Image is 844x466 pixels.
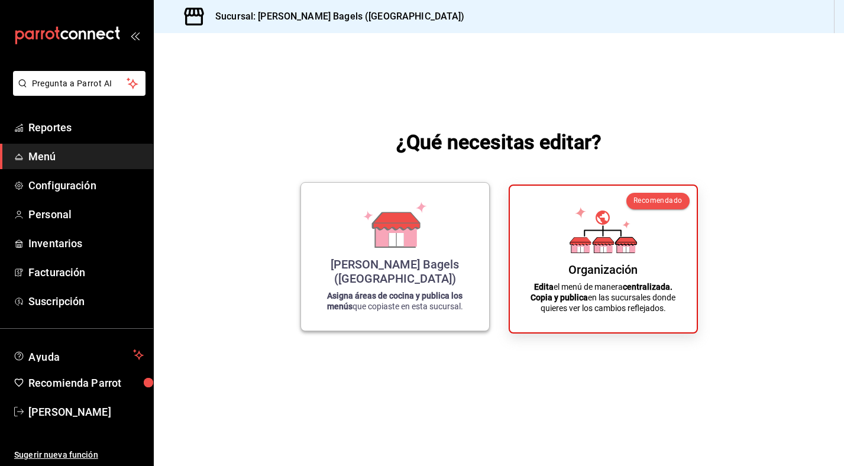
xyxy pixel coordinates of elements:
[130,31,140,40] button: open_drawer_menu
[396,128,602,156] h1: ¿Qué necesitas editar?
[28,375,144,391] span: Recomienda Parrot
[633,196,682,205] span: Recomendado
[28,148,144,164] span: Menú
[315,290,475,312] p: que copiaste en esta sucursal.
[206,9,465,24] h3: Sucursal: [PERSON_NAME] Bagels ([GEOGRAPHIC_DATA])
[28,348,128,362] span: Ayuda
[623,282,672,292] strong: centralizada.
[327,291,463,311] strong: Asigna áreas de cocina y publica los menús
[28,119,144,135] span: Reportes
[14,449,144,461] span: Sugerir nueva función
[13,71,145,96] button: Pregunta a Parrot AI
[524,281,683,313] p: el menú de manera en las sucursales donde quieres ver los cambios reflejados.
[8,86,145,98] a: Pregunta a Parrot AI
[568,263,638,277] div: Organización
[28,293,144,309] span: Suscripción
[315,257,475,286] div: [PERSON_NAME] Bagels ([GEOGRAPHIC_DATA])
[28,177,144,193] span: Configuración
[531,293,588,302] strong: Copia y publica
[28,206,144,222] span: Personal
[28,404,144,420] span: [PERSON_NAME]
[28,235,144,251] span: Inventarios
[28,264,144,280] span: Facturación
[32,77,127,90] span: Pregunta a Parrot AI
[534,282,554,292] strong: Edita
